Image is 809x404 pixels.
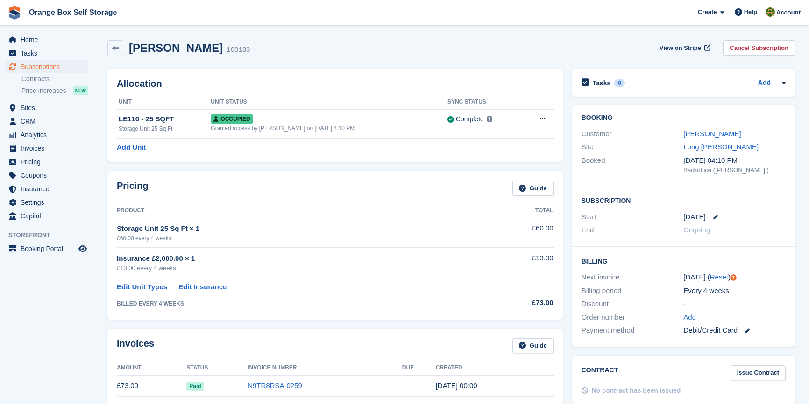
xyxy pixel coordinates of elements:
[766,7,775,17] img: SARAH T
[593,79,611,87] h2: Tasks
[117,338,154,354] h2: Invoices
[582,256,786,265] h2: Billing
[582,312,684,323] div: Order number
[614,79,625,87] div: 0
[683,212,705,223] time: 2025-08-27 23:00:00 UTC
[5,242,88,255] a: menu
[119,125,211,133] div: Storage Unit 25 Sq Ft
[248,382,302,390] a: N9TR8RSA-0259
[117,234,482,243] div: £60.00 every 4 weeks
[5,142,88,155] a: menu
[178,282,227,293] a: Edit Insurance
[482,218,553,247] td: £60.00
[5,115,88,128] a: menu
[129,42,223,54] h2: [PERSON_NAME]
[77,243,88,254] a: Preview store
[248,361,402,376] th: Invoice Number
[21,85,88,96] a: Price increases NEW
[5,47,88,60] a: menu
[21,115,77,128] span: CRM
[5,155,88,168] a: menu
[25,5,121,20] a: Orange Box Self Storage
[21,60,77,73] span: Subscriptions
[117,264,482,273] div: £13.00 every 4 weeks
[211,95,447,110] th: Unit Status
[487,116,492,122] img: icon-info-grey-7440780725fd019a000dd9b08b2336e03edf1995a4989e88bcd33f0948082b44.svg
[683,143,759,151] a: Long [PERSON_NAME]
[683,226,710,234] span: Ongoing
[683,166,786,175] div: Backoffice ([PERSON_NAME] )
[21,101,77,114] span: Sites
[582,114,786,122] h2: Booking
[117,300,482,308] div: BILLED EVERY 4 WEEKS
[456,114,484,124] div: Complete
[186,361,248,376] th: Status
[582,286,684,296] div: Billing period
[482,298,553,308] div: £73.00
[698,7,717,17] span: Create
[582,212,684,223] div: Start
[447,95,521,110] th: Sync Status
[227,44,250,55] div: 100183
[21,47,77,60] span: Tasks
[21,86,66,95] span: Price increases
[582,142,684,153] div: Site
[117,181,149,196] h2: Pricing
[21,209,77,223] span: Capital
[582,299,684,309] div: Discount
[119,114,211,125] div: LE110 - 25 SQFT
[21,75,88,84] a: Contracts
[592,386,681,396] div: No contract has been issued
[117,282,167,293] a: Edit Unit Types
[512,338,554,354] a: Guide
[5,169,88,182] a: menu
[117,95,211,110] th: Unit
[186,382,204,391] span: Paid
[21,128,77,141] span: Analytics
[582,195,786,205] h2: Subscription
[729,273,738,282] div: Tooltip anchor
[436,361,554,376] th: Created
[656,40,712,56] a: View on Stripe
[21,242,77,255] span: Booking Portal
[723,40,795,56] a: Cancel Subscription
[512,181,554,196] a: Guide
[5,209,88,223] a: menu
[21,196,77,209] span: Settings
[5,101,88,114] a: menu
[73,86,88,95] div: NEW
[582,225,684,236] div: End
[211,114,253,124] span: Occupied
[683,155,786,166] div: [DATE] 04:10 PM
[758,78,771,89] a: Add
[21,142,77,155] span: Invoices
[683,286,786,296] div: Every 4 weeks
[21,182,77,195] span: Insurance
[117,253,482,264] div: Insurance £2,000.00 × 1
[117,361,186,376] th: Amount
[582,325,684,336] div: Payment method
[211,124,447,132] div: Granted access by [PERSON_NAME] on [DATE] 4:10 PM
[482,203,553,218] th: Total
[683,325,786,336] div: Debit/Credit Card
[731,365,786,381] a: Issue Contract
[117,223,482,234] div: Storage Unit 25 Sq Ft × 1
[5,60,88,73] a: menu
[21,33,77,46] span: Home
[117,142,146,153] a: Add Unit
[683,130,741,138] a: [PERSON_NAME]
[776,8,801,17] span: Account
[436,382,477,390] time: 2025-08-27 23:00:51 UTC
[683,312,696,323] a: Add
[21,169,77,182] span: Coupons
[744,7,757,17] span: Help
[482,248,553,278] td: £13.00
[582,365,618,381] h2: Contract
[117,376,186,397] td: £73.00
[7,6,21,20] img: stora-icon-8386f47178a22dfd0bd8f6a31ec36ba5ce8667c1dd55bd0f319d3a0aa187defe.svg
[582,272,684,283] div: Next invoice
[582,155,684,175] div: Booked
[5,196,88,209] a: menu
[582,129,684,139] div: Customer
[5,33,88,46] a: menu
